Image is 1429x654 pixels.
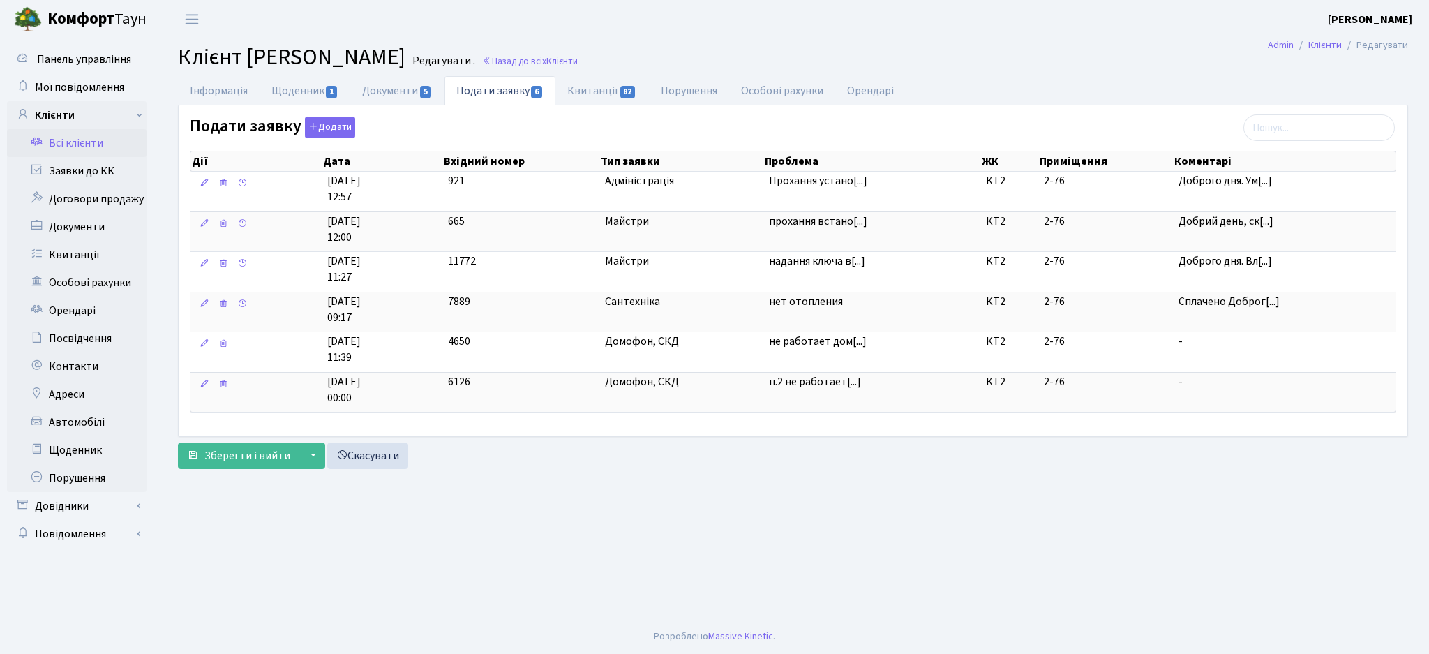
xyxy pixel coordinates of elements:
[178,76,260,105] a: Інформація
[327,253,437,285] span: [DATE] 11:27
[555,76,648,105] a: Квитанції
[482,54,578,68] a: Назад до всіхКлієнти
[204,448,290,463] span: Зберегти і вийти
[1247,31,1429,60] nav: breadcrumb
[599,151,764,171] th: Тип заявки
[1328,11,1412,28] a: [PERSON_NAME]
[1268,38,1294,52] a: Admin
[769,294,975,310] span: нет отопления
[1179,334,1390,350] span: -
[649,76,729,105] a: Порушення
[1243,114,1395,141] input: Пошук...
[654,629,775,644] div: Розроблено .
[605,173,758,189] span: Адміністрація
[7,269,147,297] a: Особові рахунки
[1044,214,1065,229] span: 2-76
[1179,253,1272,269] span: Доброго дня. Вл[...]
[729,76,835,105] a: Особові рахунки
[7,325,147,352] a: Посвідчення
[531,86,542,98] span: 6
[7,157,147,185] a: Заявки до КК
[448,334,470,349] span: 4650
[7,45,147,73] a: Панель управління
[327,173,437,205] span: [DATE] 12:57
[605,253,758,269] span: Майстри
[448,253,476,269] span: 11772
[1044,253,1065,269] span: 2-76
[769,334,867,349] span: не работает дом[...]
[327,443,408,469] a: Скасувати
[37,52,131,67] span: Панель управління
[546,54,578,68] span: Клієнти
[7,380,147,408] a: Адреси
[410,54,475,68] small: Редагувати .
[47,8,147,31] span: Таун
[1173,151,1396,171] th: Коментарі
[986,294,1033,310] span: КТ2
[301,114,355,139] a: Додати
[7,297,147,325] a: Орендарі
[444,76,555,105] a: Подати заявку
[1038,151,1173,171] th: Приміщення
[769,253,865,269] span: надання ключа в[...]
[47,8,114,30] b: Комфорт
[1179,214,1273,229] span: Добрий день, ск[...]
[305,117,355,138] button: Подати заявку
[442,151,599,171] th: Вхідний номер
[448,173,465,188] span: 921
[1044,374,1065,389] span: 2-76
[980,151,1038,171] th: ЖК
[7,101,147,129] a: Клієнти
[448,214,465,229] span: 665
[327,374,437,406] span: [DATE] 00:00
[986,334,1033,350] span: КТ2
[7,129,147,157] a: Всі клієнти
[1308,38,1342,52] a: Клієнти
[178,443,299,469] button: Зберегти і вийти
[327,214,437,246] span: [DATE] 12:00
[448,294,470,309] span: 7889
[35,80,124,95] span: Мої повідомлення
[1179,294,1280,309] span: Сплачено Доброг[...]
[7,185,147,213] a: Договори продажу
[986,374,1033,390] span: КТ2
[986,173,1033,189] span: КТ2
[322,151,442,171] th: Дата
[7,492,147,520] a: Довідники
[7,520,147,548] a: Повідомлення
[1044,294,1065,309] span: 2-76
[1179,173,1272,188] span: Доброго дня. Ум[...]
[174,8,209,31] button: Переключити навігацію
[835,76,906,105] a: Орендарі
[190,117,355,138] label: Подати заявку
[14,6,42,34] img: logo.png
[7,436,147,464] a: Щоденник
[350,76,444,105] a: Документи
[986,253,1033,269] span: КТ2
[605,214,758,230] span: Майстри
[7,464,147,492] a: Порушення
[605,334,758,350] span: Домофон, СКД
[986,214,1033,230] span: КТ2
[260,76,350,105] a: Щоденник
[769,214,867,229] span: прохання встано[...]
[326,86,337,98] span: 1
[327,334,437,366] span: [DATE] 11:39
[769,374,861,389] span: п.2 не работает[...]
[327,294,437,326] span: [DATE] 09:17
[448,374,470,389] span: 6126
[420,86,431,98] span: 5
[708,629,773,644] a: Massive Kinetic
[7,213,147,241] a: Документи
[605,294,758,310] span: Сантехніка
[1328,12,1412,27] b: [PERSON_NAME]
[7,408,147,436] a: Автомобілі
[7,352,147,380] a: Контакти
[178,41,405,73] span: Клієнт [PERSON_NAME]
[1044,173,1065,188] span: 2-76
[1179,374,1390,390] span: -
[605,374,758,390] span: Домофон, СКД
[7,241,147,269] a: Квитанції
[1044,334,1065,349] span: 2-76
[763,151,980,171] th: Проблема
